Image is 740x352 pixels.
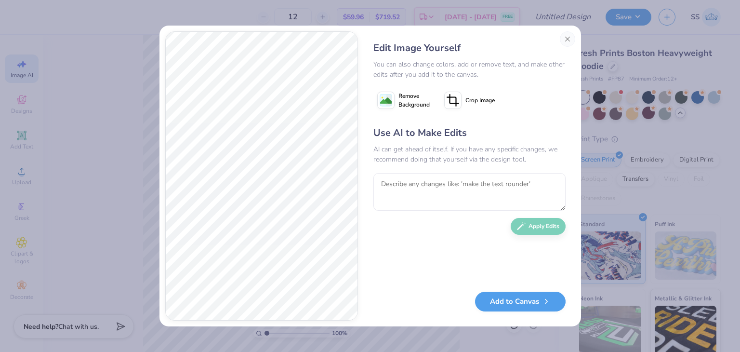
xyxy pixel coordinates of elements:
div: Edit Image Yourself [373,41,566,55]
div: You can also change colors, add or remove text, and make other edits after you add it to the canvas. [373,59,566,80]
button: Add to Canvas [475,292,566,311]
button: Crop Image [440,88,501,112]
span: Crop Image [465,96,495,105]
div: Use AI to Make Edits [373,126,566,140]
span: Remove Background [398,92,430,109]
button: Remove Background [373,88,434,112]
button: Close [560,31,575,47]
div: AI can get ahead of itself. If you have any specific changes, we recommend doing that yourself vi... [373,144,566,164]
